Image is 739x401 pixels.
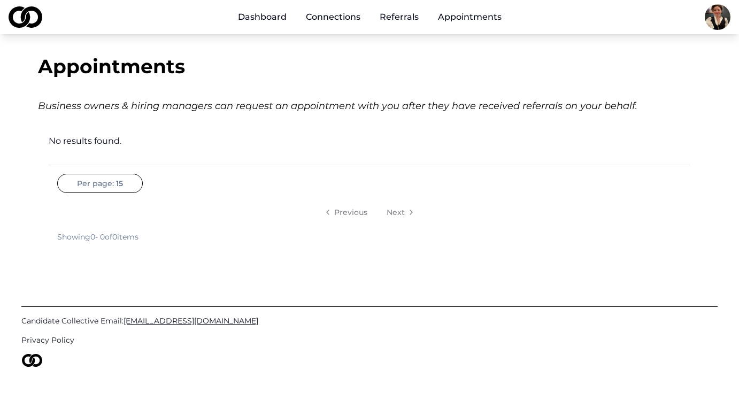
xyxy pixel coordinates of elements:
span: [EMAIL_ADDRESS][DOMAIN_NAME] [124,316,258,326]
div: Appointments [38,56,701,77]
div: Business owners & hiring managers can request an appointment with you after they have received re... [38,98,701,113]
button: Per page:15 [57,174,143,193]
nav: pagination [57,202,682,223]
img: logo [21,354,43,367]
a: Connections [297,6,369,28]
img: 5e4956b8-6a29-472d-8855-aac958b1cd77-2024-01-25%2019-profile_picture.jpg [705,4,730,30]
a: Appointments [429,6,510,28]
div: No results found. [49,135,690,148]
a: Dashboard [229,6,295,28]
img: logo [9,6,42,28]
span: 15 [116,178,123,189]
a: Candidate Collective Email:[EMAIL_ADDRESS][DOMAIN_NAME] [21,315,718,326]
a: Privacy Policy [21,335,718,345]
nav: Main [229,6,510,28]
div: Showing 0 - 0 of 0 items [57,232,138,242]
a: Referrals [371,6,427,28]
